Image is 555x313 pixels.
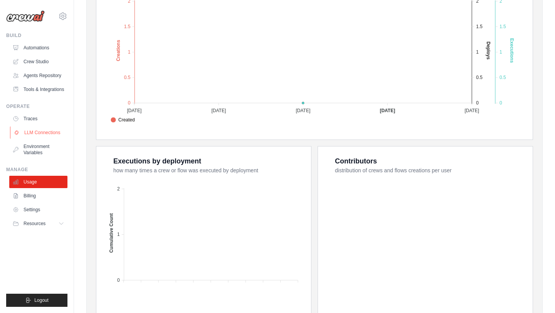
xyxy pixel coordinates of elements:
text: Deploys [486,42,491,60]
tspan: [DATE] [127,108,141,113]
a: LLM Connections [10,126,68,139]
tspan: 1.5 [476,24,483,29]
a: Environment Variables [9,140,67,159]
a: Crew Studio [9,56,67,68]
tspan: 0.5 [499,75,506,80]
a: Automations [9,42,67,54]
a: Usage [9,176,67,188]
tspan: 0 [476,100,479,106]
tspan: 2 [117,186,120,192]
tspan: [DATE] [380,108,395,113]
tspan: [DATE] [211,108,226,113]
tspan: 1 [476,49,479,55]
div: Executions by deployment [113,156,201,167]
tspan: [DATE] [464,108,479,113]
tspan: [DATE] [296,108,310,113]
a: Agents Repository [9,69,67,82]
tspan: 1.5 [124,24,131,29]
button: Logout [6,294,67,307]
tspan: 0.5 [124,75,131,80]
button: Resources [9,217,67,230]
dt: distribution of crews and flows creations per user [335,167,523,174]
div: Contributors [335,156,377,167]
div: Manage [6,167,67,173]
a: Settings [9,204,67,216]
tspan: 0.5 [476,75,483,80]
tspan: 0 [499,100,502,106]
text: Executions [509,38,515,63]
dt: how many times a crew or flow was executed by deployment [113,167,302,174]
tspan: 1 [128,49,131,55]
tspan: 0 [128,100,131,106]
a: Traces [9,113,67,125]
a: Billing [9,190,67,202]
tspan: 0 [117,278,120,283]
span: Created [111,116,135,123]
text: Cumulative Count [109,213,114,253]
text: Creations [116,40,121,61]
div: Build [6,32,67,39]
span: Logout [34,297,49,303]
a: Tools & Integrations [9,83,67,96]
tspan: 1.5 [499,24,506,29]
tspan: 1 [499,49,502,55]
tspan: 1 [117,232,120,237]
span: Resources [24,220,45,227]
img: Logo [6,10,45,22]
div: Operate [6,103,67,109]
